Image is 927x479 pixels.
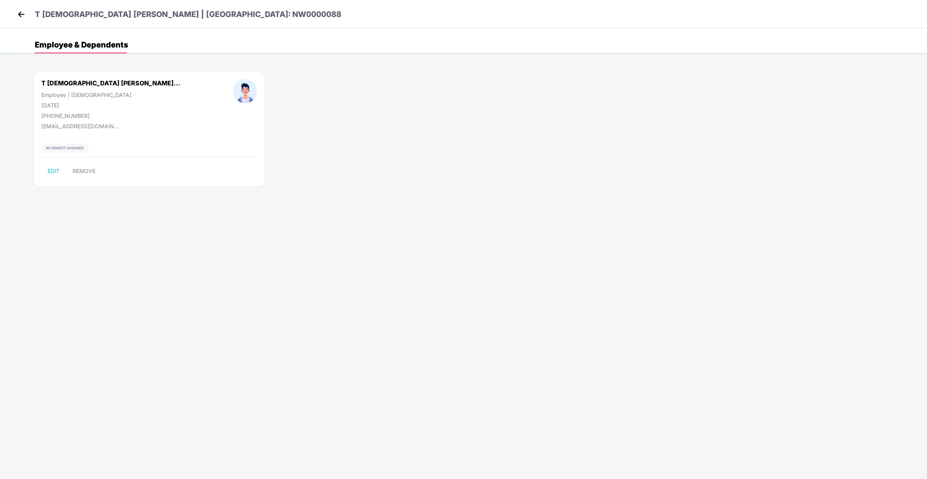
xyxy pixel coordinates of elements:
[73,168,95,174] span: REMOVE
[48,168,60,174] span: EDIT
[15,8,27,20] img: back
[41,165,66,177] button: EDIT
[35,8,341,20] p: T [DEMOGRAPHIC_DATA] [PERSON_NAME] | [GEOGRAPHIC_DATA]: NW0000088
[41,79,181,87] div: T [DEMOGRAPHIC_DATA] [PERSON_NAME]...
[41,92,181,98] div: Employee | [DEMOGRAPHIC_DATA]
[41,102,181,109] div: [DATE]
[66,165,102,177] button: REMOVE
[41,143,89,153] img: svg+xml;base64,PHN2ZyB4bWxucz0iaHR0cDovL3d3dy53My5vcmcvMjAwMC9zdmciIHdpZHRoPSIxMjIiIGhlaWdodD0iMj...
[41,123,119,129] div: [EMAIL_ADDRESS][DOMAIN_NAME]
[35,41,128,49] div: Employee & Dependents
[41,112,181,119] div: [PHONE_NUMBER]
[233,79,257,103] img: profileImage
